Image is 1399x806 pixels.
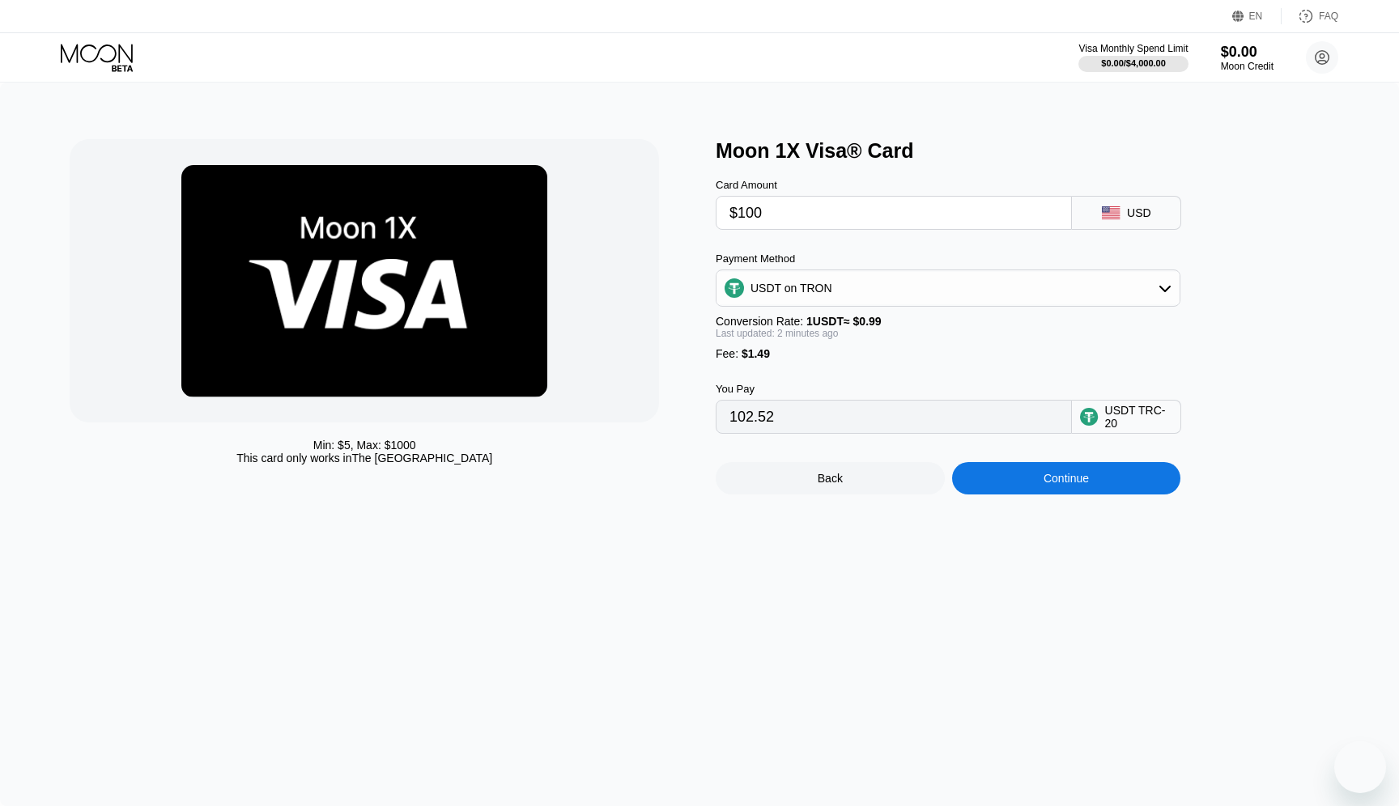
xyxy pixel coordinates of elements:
div: Conversion Rate: [716,315,1180,328]
div: Last updated: 2 minutes ago [716,328,1180,339]
div: Payment Method [716,252,1180,265]
div: You Pay [716,383,1072,395]
div: $0.00Moon Credit [1221,44,1274,72]
div: $0.00 / $4,000.00 [1101,58,1166,68]
input: $0.00 [729,197,1058,229]
div: Visa Monthly Spend Limit$0.00/$4,000.00 [1078,43,1188,72]
span: 1 USDT ≈ $0.99 [806,315,882,328]
div: Visa Monthly Spend Limit [1078,43,1188,54]
div: USDT on TRON [717,272,1180,304]
div: Moon Credit [1221,61,1274,72]
div: Fee : [716,347,1180,360]
div: This card only works in The [GEOGRAPHIC_DATA] [236,452,492,465]
div: FAQ [1282,8,1338,24]
div: Back [716,462,945,494]
div: Continue [1044,472,1089,485]
div: Card Amount [716,179,1072,191]
span: $1.49 [742,347,770,360]
iframe: Кнопка запуска окна обмена сообщениями [1334,741,1386,793]
div: EN [1232,8,1282,24]
div: FAQ [1319,11,1338,22]
div: EN [1249,11,1263,22]
div: USD [1127,206,1151,219]
div: Moon 1X Visa® Card [716,139,1346,163]
div: USDT TRC-20 [1105,404,1173,430]
div: Back [818,472,843,485]
div: Continue [952,462,1181,494]
div: USDT on TRON [751,282,832,295]
div: Min: $ 5 , Max: $ 1000 [313,439,416,452]
div: $0.00 [1221,44,1274,61]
